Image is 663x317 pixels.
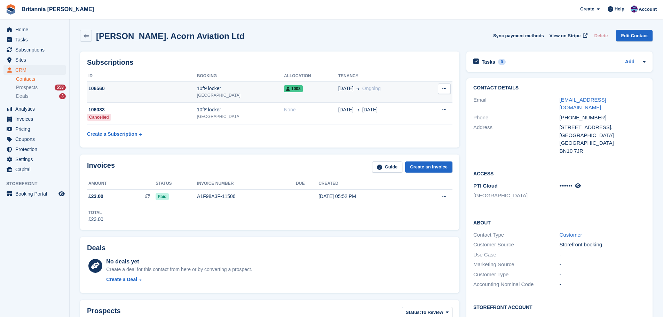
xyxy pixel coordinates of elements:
div: A1F98A3F-11506 [197,193,296,200]
div: Create a Deal [106,276,137,283]
div: Customer Type [473,271,559,279]
span: ••••••• [560,183,573,189]
a: Customer [560,232,582,238]
div: Accounting Nominal Code [473,280,559,288]
div: Storefront booking [560,241,646,249]
div: 10ft² locker [197,85,284,92]
span: Coupons [15,134,57,144]
span: Ongoing [362,86,381,91]
th: Amount [87,178,156,189]
span: Protection [15,144,57,154]
div: [STREET_ADDRESS]. [560,124,646,132]
span: CRM [15,65,57,75]
div: [PHONE_NUMBER] [560,114,646,122]
th: Tenancy [338,71,423,82]
span: £23.00 [88,193,103,200]
span: Prospects [16,84,38,91]
div: [DATE] 05:52 PM [318,193,415,200]
span: To Review [421,309,443,316]
span: Status: [406,309,421,316]
a: Contacts [16,76,66,82]
div: - [560,261,646,269]
div: Total [88,209,103,216]
div: [GEOGRAPHIC_DATA] [197,92,284,98]
a: menu [3,45,66,55]
a: Create a Subscription [87,128,142,141]
div: 3 [59,93,66,99]
a: menu [3,144,66,154]
div: Email [473,96,559,112]
div: 106560 [87,85,197,92]
h2: [PERSON_NAME]. Acorn Aviation Ltd [96,31,245,41]
h2: Storefront Account [473,303,646,310]
span: Invoices [15,114,57,124]
span: View on Stripe [550,32,581,39]
span: Subscriptions [15,45,57,55]
a: Prospects 558 [16,84,66,91]
span: Deals [16,93,29,100]
a: menu [3,134,66,144]
a: menu [3,124,66,134]
span: Create [580,6,594,13]
div: 558 [55,85,66,90]
h2: Subscriptions [87,58,452,66]
span: Settings [15,154,57,164]
th: Due [296,178,318,189]
span: 1003 [284,85,303,92]
div: £23.00 [88,216,103,223]
a: Deals 3 [16,93,66,100]
th: Booking [197,71,284,82]
a: Create an Invoice [405,161,452,173]
button: Delete [591,30,610,41]
span: [DATE] [338,85,354,92]
div: Create a deal for this contact from here or by converting a prospect. [106,266,252,273]
a: Britannia [PERSON_NAME] [19,3,97,15]
span: Account [639,6,657,13]
div: None [284,106,338,113]
li: [GEOGRAPHIC_DATA] [473,192,559,200]
div: Address [473,124,559,155]
span: [DATE] [338,106,354,113]
h2: Tasks [482,59,495,65]
h2: About [473,219,646,226]
a: Guide [372,161,403,173]
span: Help [615,6,624,13]
span: Storefront [6,180,69,187]
span: Sites [15,55,57,65]
span: Analytics [15,104,57,114]
a: menu [3,65,66,75]
span: Tasks [15,35,57,45]
a: menu [3,104,66,114]
a: menu [3,114,66,124]
a: menu [3,25,66,34]
div: - [560,251,646,259]
a: menu [3,165,66,174]
h2: Access [473,170,646,177]
th: Status [156,178,197,189]
div: 0 [498,59,506,65]
a: menu [3,189,66,199]
span: Booking Portal [15,189,57,199]
div: 10ft² locker [197,106,284,113]
a: Add [625,58,634,66]
div: Phone [473,114,559,122]
a: [EMAIL_ADDRESS][DOMAIN_NAME] [560,97,606,111]
div: Marketing Source [473,261,559,269]
a: Create a Deal [106,276,252,283]
div: [GEOGRAPHIC_DATA] [197,113,284,120]
a: View on Stripe [547,30,589,41]
img: Becca Clark [631,6,638,13]
span: Pricing [15,124,57,134]
div: Contact Type [473,231,559,239]
h2: Deals [87,244,105,252]
button: Sync payment methods [493,30,544,41]
h2: Invoices [87,161,115,173]
div: No deals yet [106,257,252,266]
th: ID [87,71,197,82]
span: Paid [156,193,168,200]
div: Cancelled [87,114,111,121]
div: Create a Subscription [87,130,137,138]
img: stora-icon-8386f47178a22dfd0bd8f6a31ec36ba5ce8667c1dd55bd0f319d3a0aa187defe.svg [6,4,16,15]
a: menu [3,154,66,164]
div: [GEOGRAPHIC_DATA] [560,139,646,147]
